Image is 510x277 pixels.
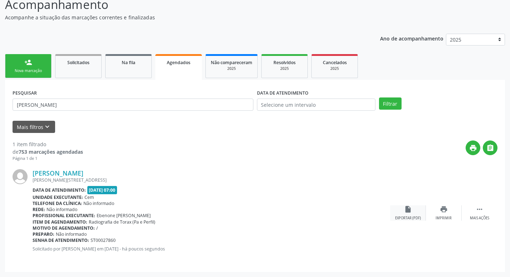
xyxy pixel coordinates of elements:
[404,205,412,213] i: insert_drive_file
[317,66,353,71] div: 2025
[13,99,253,111] input: Nome, CNS
[13,156,83,162] div: Página 1 de 1
[84,194,94,200] span: Cem
[33,219,87,225] b: Item de agendamento:
[33,237,89,243] b: Senha de atendimento:
[167,59,190,66] span: Agendados
[33,231,54,237] b: Preparo:
[56,231,87,237] span: Não informado
[10,68,46,73] div: Nova marcação
[67,59,89,66] span: Solicitados
[89,219,155,225] span: Radiografia de Torax (Pa e Perfil)
[33,246,390,252] p: Solicitado por [PERSON_NAME] em [DATE] - há poucos segundos
[24,58,32,66] div: person_add
[273,59,296,66] span: Resolvidos
[436,216,452,221] div: Imprimir
[5,14,355,21] p: Acompanhe a situação das marcações correntes e finalizadas
[395,216,421,221] div: Exportar (PDF)
[91,237,116,243] span: ST00027860
[470,216,489,221] div: Mais ações
[13,87,37,99] label: PESQUISAR
[469,144,477,152] i: print
[33,187,86,193] b: Data de atendimento:
[96,225,98,231] span: /
[257,87,309,99] label: DATA DE ATENDIMENTO
[380,34,443,43] p: Ano de acompanhamento
[476,205,484,213] i: 
[87,186,117,194] span: [DATE] 07:00
[211,59,252,66] span: Não compareceram
[483,140,497,155] button: 
[13,121,55,133] button: Mais filtroskeyboard_arrow_down
[122,59,135,66] span: Na fila
[33,200,82,206] b: Telefone da clínica:
[33,225,95,231] b: Motivo de agendamento:
[97,212,151,219] span: Ebenone [PERSON_NAME]
[486,144,494,152] i: 
[19,148,83,155] strong: 753 marcações agendadas
[13,148,83,156] div: de
[33,169,83,177] a: [PERSON_NAME]
[267,66,302,71] div: 2025
[33,194,83,200] b: Unidade executante:
[211,66,252,71] div: 2025
[379,97,402,110] button: Filtrar
[83,200,114,206] span: Não informado
[33,177,390,183] div: [PERSON_NAME][STREET_ADDRESS]
[33,212,95,219] b: Profissional executante:
[440,205,448,213] i: print
[13,140,83,148] div: 1 item filtrado
[47,206,77,212] span: Não informado
[257,99,375,111] input: Selecione um intervalo
[33,206,45,212] b: Rede:
[323,59,347,66] span: Cancelados
[43,123,51,131] i: keyboard_arrow_down
[13,169,28,184] img: img
[466,140,480,155] button: print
